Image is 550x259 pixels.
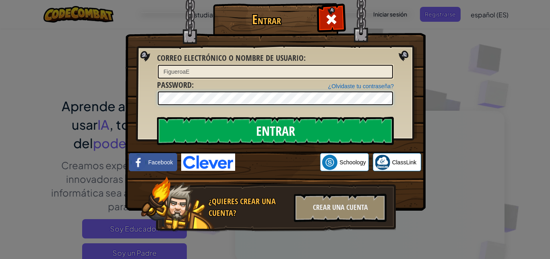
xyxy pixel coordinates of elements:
[239,153,316,171] div: Acceder con Google. Se abre en una pestaña nueva
[375,155,390,170] img: classlink-logo-small.png
[157,117,394,145] input: Entrar
[235,153,320,171] iframe: Botón de Acceder con Google
[294,194,387,222] div: Crear una cuenta
[392,158,417,166] span: ClassLink
[328,83,394,89] a: ¿Olvidaste tu contraseña?
[157,52,304,63] span: Correo electrónico o nombre de usuario
[131,155,146,170] img: facebook_small.png
[215,12,318,27] h1: Entrar
[339,158,366,166] span: Schoology
[148,158,173,166] span: Facebook
[181,153,235,171] img: clever-logo-blue.png
[209,196,289,219] div: ¿Quieres crear una cuenta?
[157,79,194,91] label: :
[157,79,192,90] span: Password
[322,155,337,170] img: schoology.png
[157,52,306,64] label: :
